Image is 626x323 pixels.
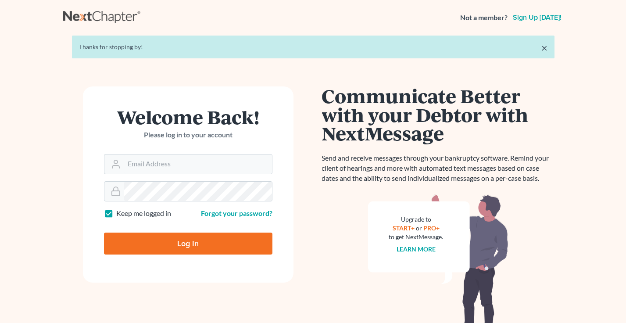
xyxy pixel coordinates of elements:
h1: Communicate Better with your Debtor with NextMessage [322,86,554,143]
strong: Not a member? [460,13,508,23]
a: × [541,43,547,53]
a: Forgot your password? [201,209,272,217]
a: Learn more [397,245,436,253]
h1: Welcome Back! [104,108,272,126]
a: PRO+ [423,224,440,232]
div: Upgrade to [389,215,444,224]
div: Thanks for stopping by! [79,43,547,51]
a: START+ [393,224,415,232]
p: Please log in to your account [104,130,272,140]
label: Keep me logged in [116,208,171,219]
p: Send and receive messages through your bankruptcy software. Remind your client of hearings and mo... [322,153,554,183]
span: or [416,224,422,232]
div: to get NextMessage. [389,233,444,241]
input: Log In [104,233,272,255]
input: Email Address [124,154,272,174]
a: Sign up [DATE]! [511,14,563,21]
